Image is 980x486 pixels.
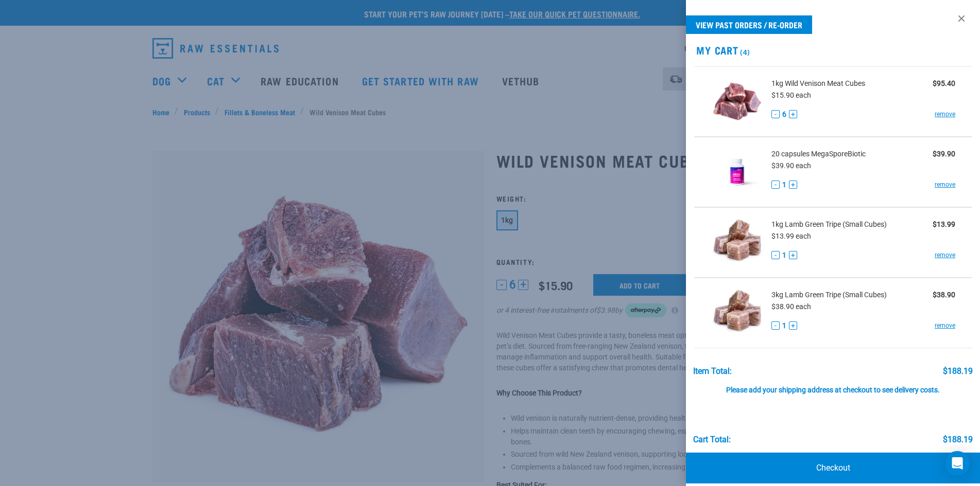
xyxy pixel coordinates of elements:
[771,321,780,330] button: -
[789,110,797,118] button: +
[693,367,732,376] div: Item Total:
[771,232,811,240] span: $13.99 each
[933,79,955,87] strong: $95.40
[789,251,797,259] button: +
[933,220,955,228] strong: $13.99
[789,181,797,189] button: +
[686,453,980,483] a: Checkout
[693,435,731,444] div: Cart total:
[711,216,764,269] img: Lamb Green Tripe (Small Cubes)
[771,91,811,99] span: $15.90 each
[711,286,764,339] img: Lamb Green Tripe (Small Cubes)
[771,302,811,311] span: $38.90 each
[943,435,973,444] div: $188.19
[935,110,955,119] a: remove
[693,376,973,394] div: Please add your shipping address at checkout to see delivery costs.
[943,367,973,376] div: $188.19
[935,321,955,330] a: remove
[945,451,970,476] div: Open Intercom Messenger
[771,149,866,159] span: 20 capsules MegaSporeBiotic
[782,250,786,261] span: 1
[789,321,797,330] button: +
[935,180,955,189] a: remove
[771,181,780,189] button: -
[782,179,786,190] span: 1
[711,75,764,128] img: Wild Venison Meat Cubes
[711,146,764,199] img: MegaSporeBiotic
[686,15,812,34] a: View past orders / re-order
[935,250,955,260] a: remove
[771,219,887,230] span: 1kg Lamb Green Tripe (Small Cubes)
[771,290,887,300] span: 3kg Lamb Green Tripe (Small Cubes)
[738,50,750,53] span: (4)
[782,109,786,120] span: 6
[771,110,780,118] button: -
[686,44,980,56] h2: My Cart
[933,150,955,158] strong: $39.90
[782,320,786,331] span: 1
[933,291,955,299] strong: $38.90
[771,251,780,259] button: -
[771,78,865,89] span: 1kg Wild Venison Meat Cubes
[771,161,811,170] span: $39.90 each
